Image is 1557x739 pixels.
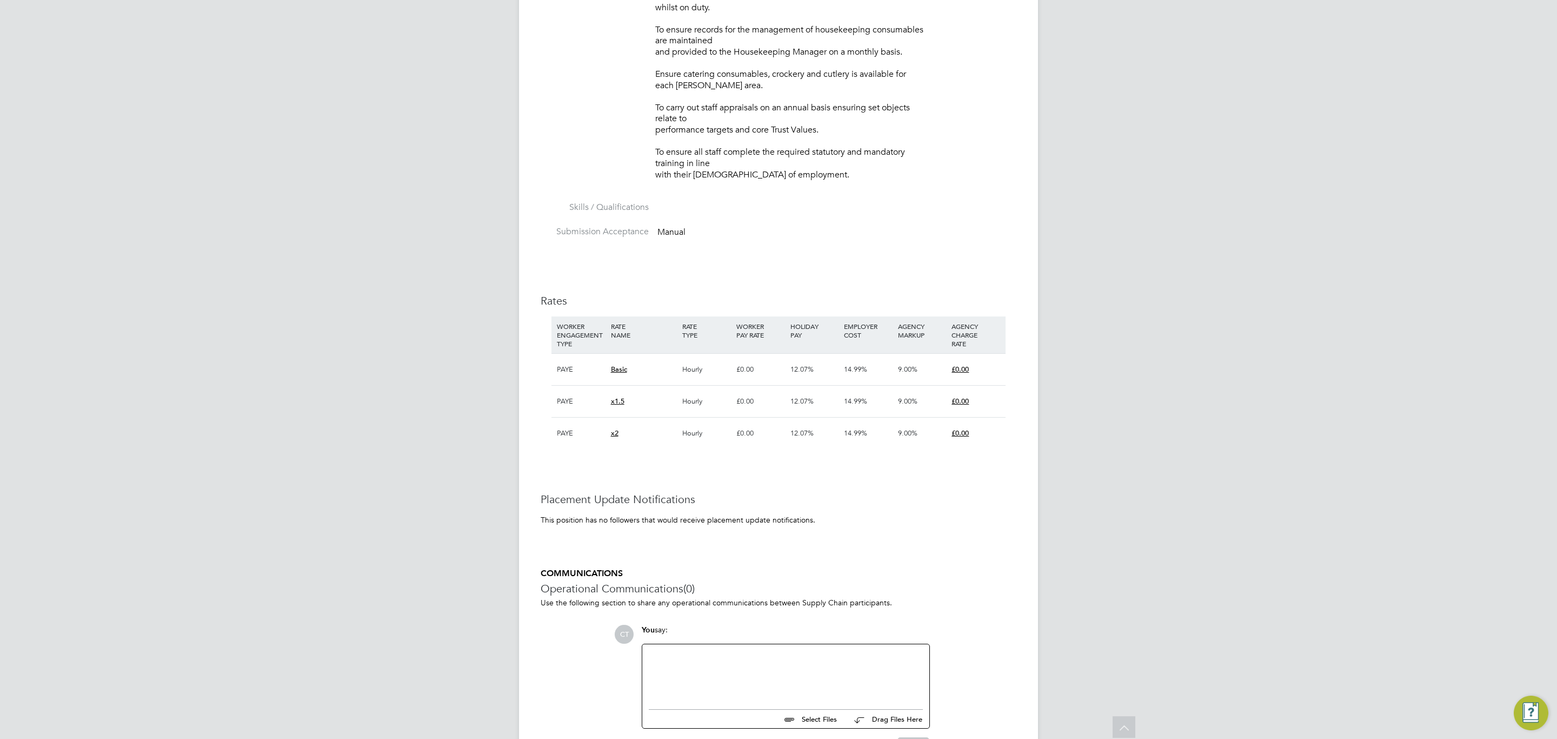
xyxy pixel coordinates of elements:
li: To ensure records for the management of housekeeping consumables are maintained and provided to t... [655,24,926,69]
h3: Placement Update Notifications [541,492,1016,506]
h3: Rates [541,294,1016,308]
div: Hourly [680,386,734,417]
div: say: [642,625,930,644]
h5: COMMUNICATIONS [541,568,1016,579]
span: (0) [683,582,695,596]
div: WORKER ENGAGEMENT TYPE [554,316,608,353]
li: To ensure all staff complete the required statutory and mandatory training in line with their [DE... [655,147,926,191]
label: Skills / Qualifications [541,202,649,213]
div: PAYE [554,386,608,417]
span: 9.00% [898,397,917,406]
div: RATE TYPE [680,316,734,345]
span: 9.00% [898,365,917,374]
div: EMPLOYER COST [841,316,895,345]
span: You [642,625,655,635]
button: Drag Files Here [846,708,923,731]
span: 12.07% [790,397,814,406]
div: Hourly [680,418,734,449]
span: £0.00 [951,365,969,374]
span: Manual [657,227,686,237]
div: PAYE [554,354,608,385]
span: 14.99% [844,428,867,438]
span: Basic [611,365,627,374]
span: x1.5 [611,397,624,406]
li: Ensure catering consumables, crockery and cutlery is available for each [PERSON_NAME] area. [655,69,926,102]
span: 12.07% [790,428,814,438]
div: This position has no followers that would receive placement update notifications. [541,515,1016,525]
span: 12.07% [790,365,814,374]
p: Use the following section to share any operational communications between Supply Chain participants. [541,598,1016,608]
span: £0.00 [951,428,969,438]
li: To carry out staff appraisals on an annual basis ensuring set objects relate to performance targe... [655,102,926,147]
div: £0.00 [734,354,788,385]
div: RATE NAME [608,316,680,345]
span: 9.00% [898,428,917,438]
h3: Operational Communications [541,582,1016,596]
span: 14.99% [844,365,867,374]
div: HOLIDAY PAY [788,316,842,345]
div: AGENCY MARKUP [895,316,949,345]
div: WORKER PAY RATE [734,316,788,345]
span: £0.00 [951,397,969,406]
div: £0.00 [734,418,788,449]
button: Engage Resource Center [1514,696,1548,730]
div: Hourly [680,354,734,385]
span: CT [615,625,634,644]
div: PAYE [554,418,608,449]
span: x2 [611,428,618,438]
div: AGENCY CHARGE RATE [949,316,1003,353]
div: £0.00 [734,386,788,417]
label: Submission Acceptance [541,226,649,237]
span: 14.99% [844,397,867,406]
